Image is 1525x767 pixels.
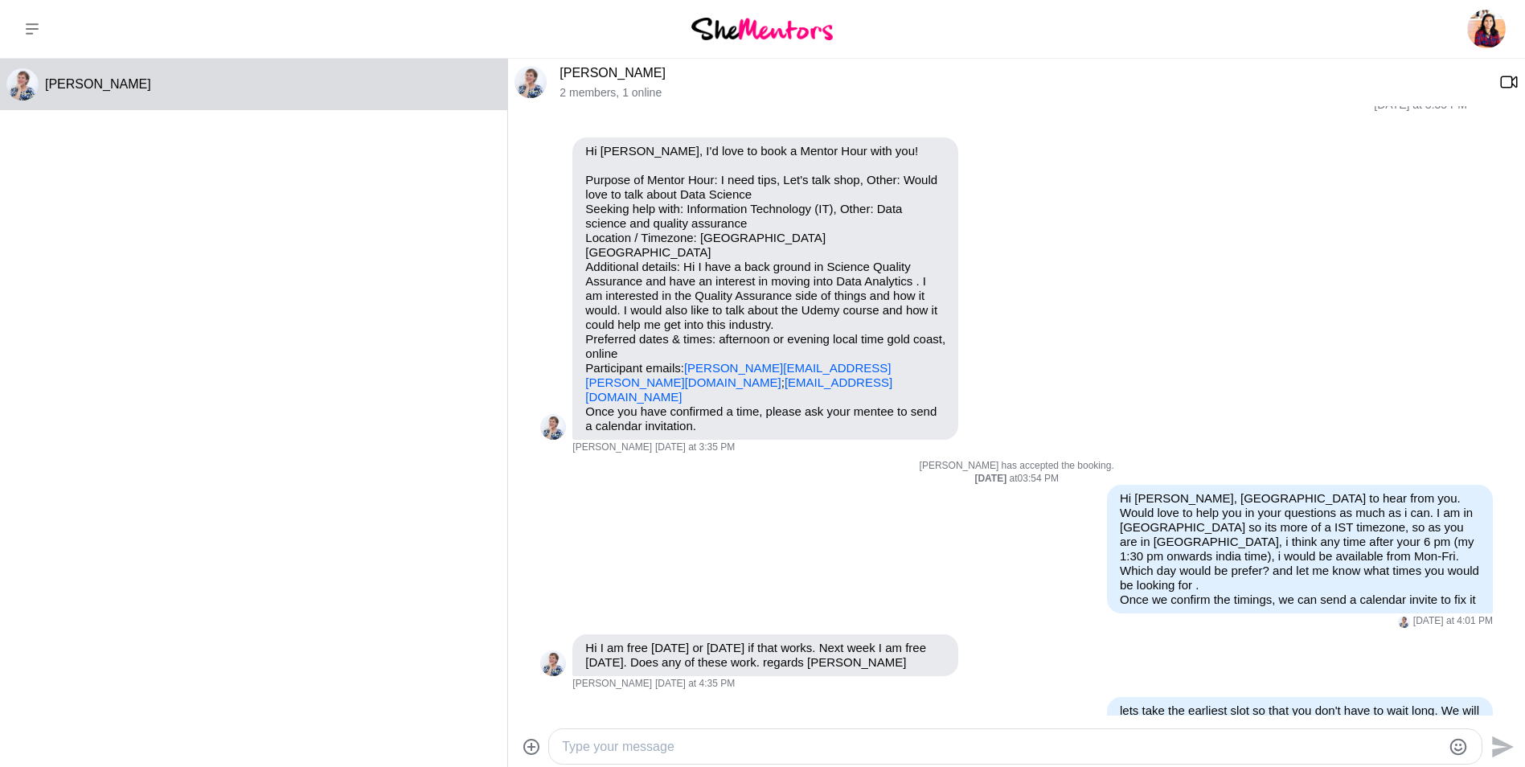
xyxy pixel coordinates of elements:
img: She Mentors Logo [691,18,833,39]
p: [PERSON_NAME] has accepted the booking. [540,460,1493,473]
p: lets take the earliest slot so that you don't have to wait long. We will fix [DATE], 20th, 6:30 pm? [1120,703,1480,732]
div: Tracy Travis [1398,616,1410,628]
strong: [DATE] [974,473,1009,484]
button: Send [1482,728,1519,765]
img: T [540,650,566,676]
img: T [540,414,566,440]
span: [PERSON_NAME] [572,441,652,454]
img: T [1398,616,1410,628]
button: Emoji picker [1449,737,1468,757]
p: Hi [PERSON_NAME], I'd love to book a Mentor Hour with you! [585,144,945,158]
p: Hi [PERSON_NAME], [GEOGRAPHIC_DATA] to hear from you. Would love to help you in your questions as... [1120,491,1480,607]
div: Tracy Travis [514,66,547,98]
p: Purpose of Mentor Hour: I need tips, Let's talk shop, Other: Would love to talk about Data Scienc... [585,173,945,404]
p: Hi I am free [DATE] or [DATE] if that works. Next week I am free [DATE]. Does any of these work. ... [585,641,945,670]
a: [PERSON_NAME] [560,66,666,80]
time: 2025-08-18T11:05:55.440Z [655,678,735,691]
div: at 03:54 PM [540,473,1493,486]
span: [PERSON_NAME] [572,678,652,691]
textarea: Type your message [562,737,1441,757]
div: Tracy Travis [6,68,39,100]
p: 2 members , 1 online [560,86,1486,100]
img: T [514,66,547,98]
time: 2025-08-18T10:31:16.505Z [1413,615,1493,628]
p: Once you have confirmed a time, please ask your mentee to send a calendar invitation. [585,404,945,433]
img: T [6,68,39,100]
div: Tracy Travis [540,414,566,440]
img: Diana Philip [1467,10,1506,48]
a: [PERSON_NAME][EMAIL_ADDRESS][PERSON_NAME][DOMAIN_NAME] [585,361,891,389]
span: [PERSON_NAME] [45,77,151,91]
time: 2025-08-18T10:05:28.784Z [655,441,735,454]
a: [EMAIL_ADDRESS][DOMAIN_NAME] [585,375,892,404]
div: Tracy Travis [540,650,566,676]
